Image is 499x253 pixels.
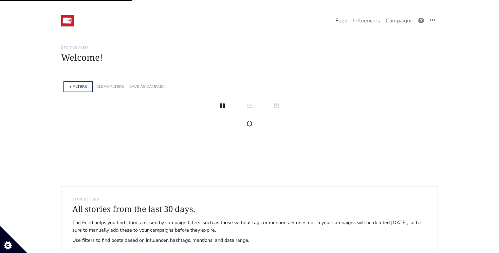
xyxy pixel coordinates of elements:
span: Use filters to find posts based on influencer, hashtags, mentions, and date range. [72,237,427,244]
h4: All stories from the last 30 days. [72,204,427,214]
h6: STORIES FEED [72,197,427,201]
a: Campaigns [383,14,415,27]
h1: Welcome! [61,52,438,63]
h6: Stories Feed [61,45,438,50]
a: + FILTERS [69,84,87,89]
a: CLEAR FILTERS [96,84,124,89]
img: 19:52:48_1547236368 [61,15,74,26]
span: The Feed helps you find stories missed by campaign filters, such as those without tags or mention... [72,219,427,234]
a: Influencers [350,14,383,27]
a: Feed [333,14,350,27]
a: SAVE AS CAMPAIGN [129,84,166,89]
